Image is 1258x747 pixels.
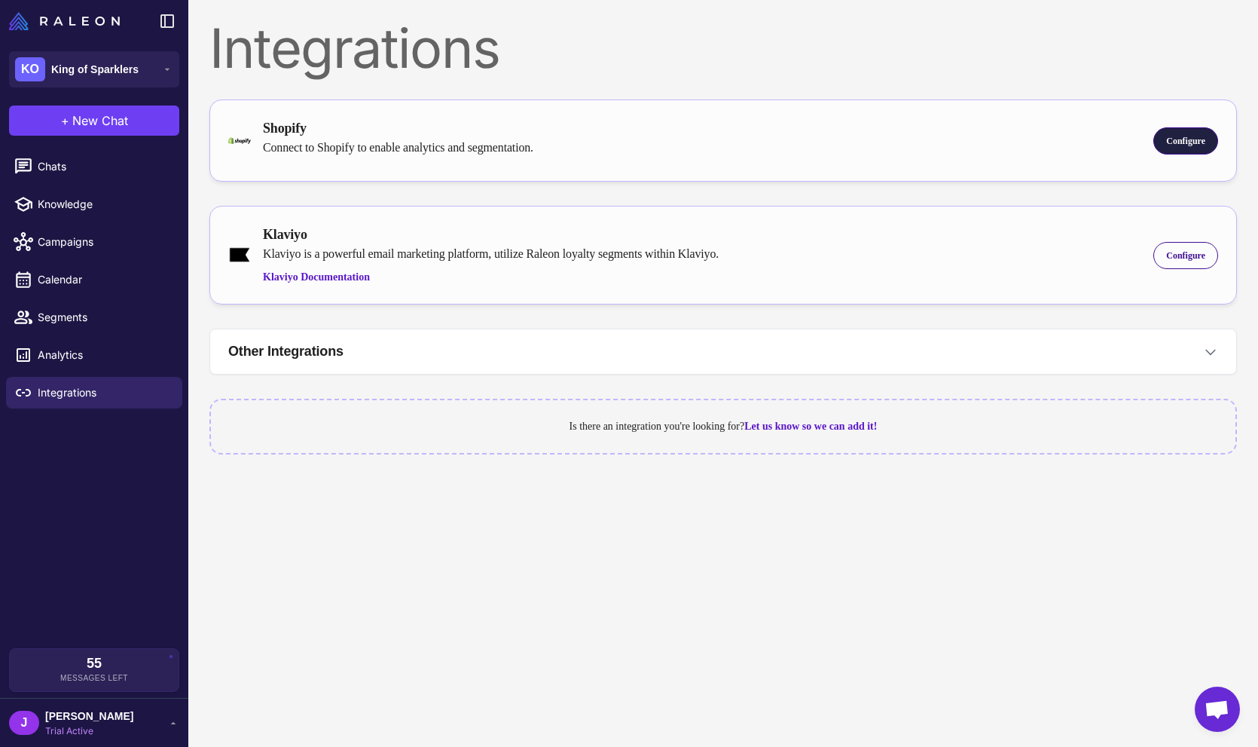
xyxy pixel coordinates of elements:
[228,341,344,362] h3: Other Integrations
[263,225,719,245] div: Klaviyo
[209,21,1237,75] div: Integrations
[9,711,39,735] div: J
[210,329,1236,374] button: Other Integrations
[263,139,533,157] div: Connect to Shopify to enable analytics and segmentation.
[6,151,182,182] a: Chats
[228,137,251,144] img: shopify-logo-primary-logo-456baa801ee66a0a435671082365958316831c9960c480451dd0330bcdae304f.svg
[6,188,182,220] a: Knowledge
[6,226,182,258] a: Campaigns
[1166,134,1205,148] span: Configure
[45,708,133,724] span: [PERSON_NAME]
[263,269,719,286] a: Klaviyo Documentation
[60,672,128,684] span: Messages Left
[263,118,533,139] div: Shopify
[38,384,170,401] span: Integrations
[9,106,179,136] button: +New Chat
[6,264,182,295] a: Calendar
[1166,249,1205,262] span: Configure
[45,724,133,738] span: Trial Active
[87,657,102,670] span: 55
[51,61,139,78] span: King of Sparklers
[744,421,877,432] span: Let us know so we can add it!
[38,271,170,288] span: Calendar
[61,112,69,130] span: +
[6,339,182,371] a: Analytics
[9,51,179,87] button: KOKing of Sparklers
[228,246,251,263] img: klaviyo.png
[38,158,170,175] span: Chats
[263,245,719,263] div: Klaviyo is a powerful email marketing platform, utilize Raleon loyalty segments within Klaviyo.
[6,302,182,333] a: Segments
[38,347,170,363] span: Analytics
[9,12,120,30] img: Raleon Logo
[229,418,1217,435] div: Is there an integration you're looking for?
[6,377,182,409] a: Integrations
[1195,687,1240,732] a: Open chat
[38,309,170,326] span: Segments
[38,196,170,213] span: Knowledge
[38,234,170,250] span: Campaigns
[72,112,128,130] span: New Chat
[15,57,45,81] div: KO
